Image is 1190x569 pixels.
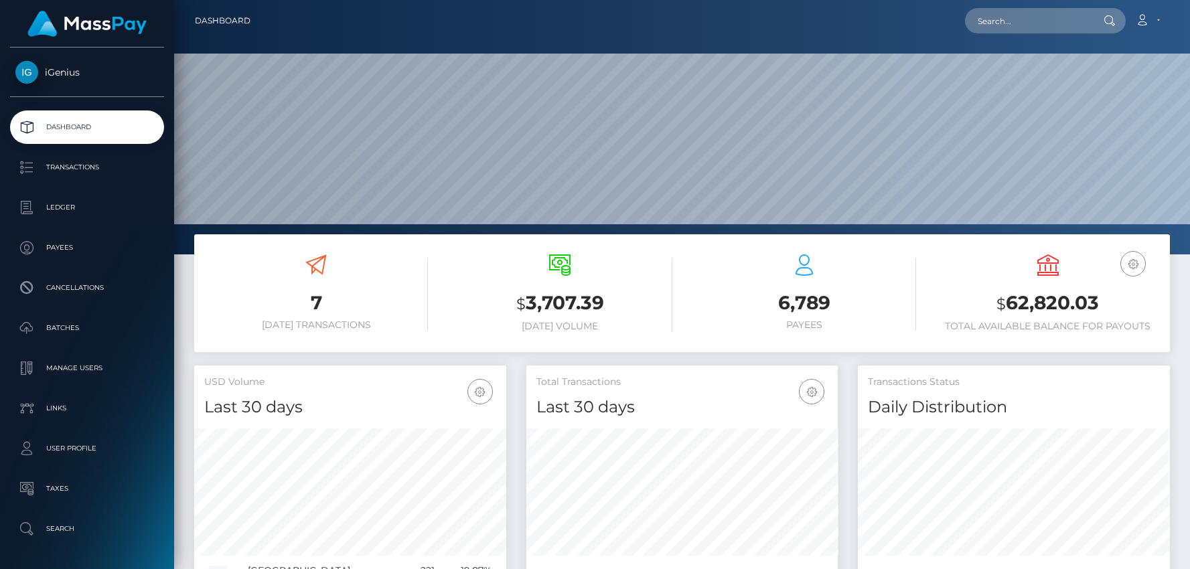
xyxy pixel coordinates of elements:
[10,432,164,465] a: User Profile
[204,396,496,419] h4: Last 30 days
[448,290,672,317] h3: 3,707.39
[204,319,428,331] h6: [DATE] Transactions
[15,278,159,298] p: Cancellations
[10,110,164,144] a: Dashboard
[868,396,1160,419] h4: Daily Distribution
[204,376,496,389] h5: USD Volume
[536,396,828,419] h4: Last 30 days
[204,290,428,316] h3: 7
[15,197,159,218] p: Ledger
[10,351,164,385] a: Manage Users
[936,290,1160,317] h3: 62,820.03
[10,472,164,505] a: Taxes
[10,231,164,264] a: Payees
[10,512,164,546] a: Search
[10,66,164,78] span: iGenius
[15,318,159,338] p: Batches
[936,321,1160,332] h6: Total Available Balance for Payouts
[10,191,164,224] a: Ledger
[516,295,526,313] small: $
[15,238,159,258] p: Payees
[15,358,159,378] p: Manage Users
[868,376,1160,389] h5: Transactions Status
[448,321,672,332] h6: [DATE] Volume
[15,479,159,499] p: Taxes
[27,11,147,37] img: MassPay Logo
[10,151,164,184] a: Transactions
[536,376,828,389] h5: Total Transactions
[15,438,159,459] p: User Profile
[965,8,1091,33] input: Search...
[996,295,1006,313] small: $
[692,290,916,316] h3: 6,789
[15,519,159,539] p: Search
[15,157,159,177] p: Transactions
[15,61,38,84] img: iGenius
[15,117,159,137] p: Dashboard
[10,392,164,425] a: Links
[195,7,250,35] a: Dashboard
[15,398,159,418] p: Links
[692,319,916,331] h6: Payees
[10,271,164,305] a: Cancellations
[10,311,164,345] a: Batches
